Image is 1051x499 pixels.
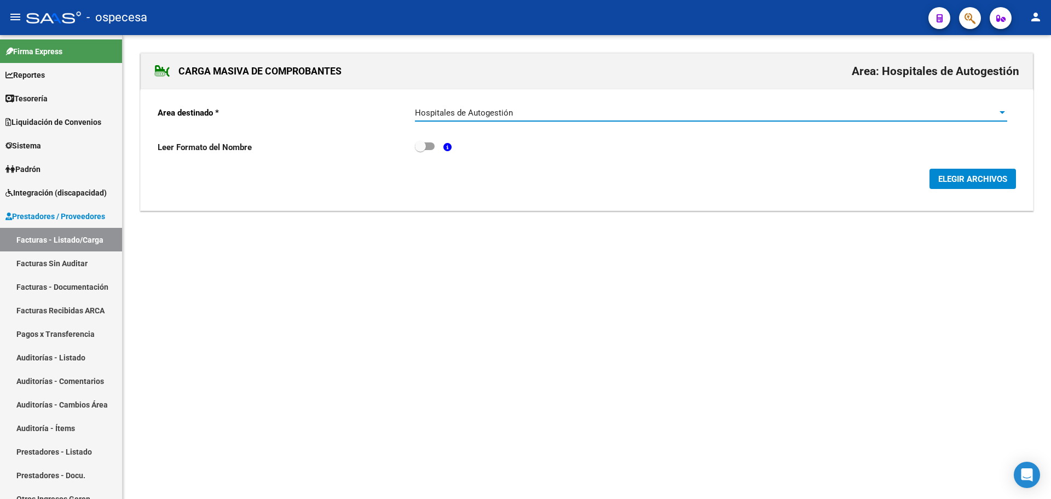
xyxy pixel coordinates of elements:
[1014,462,1040,488] div: Open Intercom Messenger
[5,163,41,175] span: Padrón
[158,141,415,153] p: Leer Formato del Nombre
[852,61,1019,82] h2: Area: Hospitales de Autogestión
[86,5,147,30] span: - ospecesa
[5,45,62,58] span: Firma Express
[9,10,22,24] mat-icon: menu
[929,169,1016,189] button: ELEGIR ARCHIVOS
[5,116,101,128] span: Liquidación de Convenios
[154,62,342,80] h1: CARGA MASIVA DE COMPROBANTES
[5,69,45,81] span: Reportes
[5,210,105,222] span: Prestadores / Proveedores
[5,187,107,199] span: Integración (discapacidad)
[5,140,41,152] span: Sistema
[5,93,48,105] span: Tesorería
[938,174,1007,184] span: ELEGIR ARCHIVOS
[158,107,415,119] p: Area destinado *
[1029,10,1042,24] mat-icon: person
[415,108,513,118] span: Hospitales de Autogestión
